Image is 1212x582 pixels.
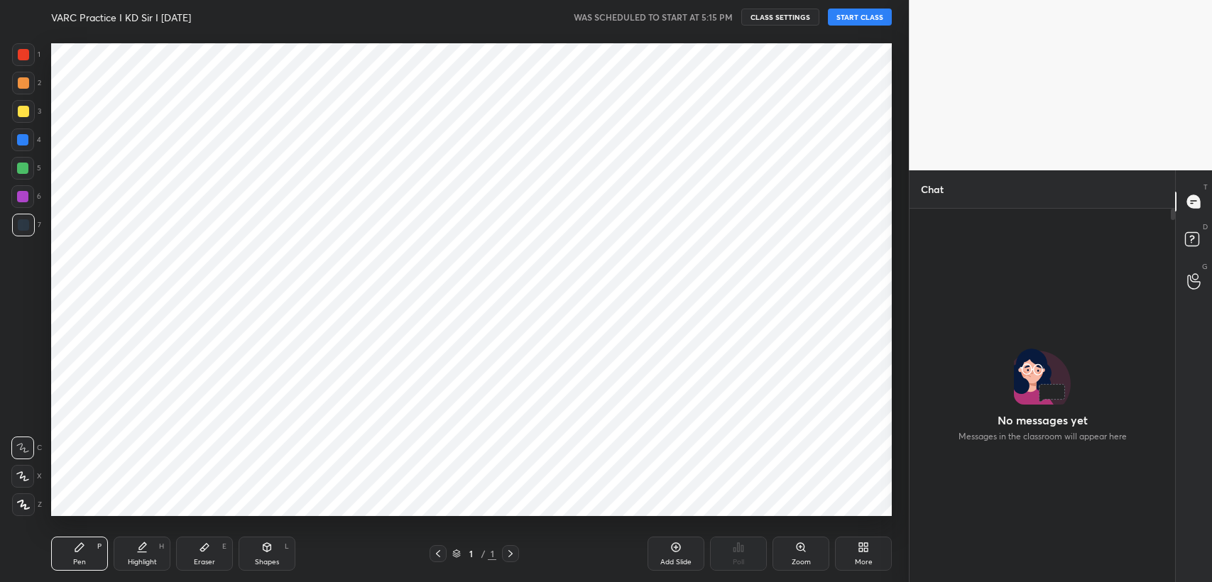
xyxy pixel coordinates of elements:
button: CLASS SETTINGS [741,9,819,26]
p: D [1203,221,1208,232]
div: 6 [11,185,41,208]
div: L [285,543,289,550]
div: X [11,465,42,488]
div: 1 [12,43,40,66]
p: T [1203,182,1208,192]
button: START CLASS [828,9,892,26]
div: E [222,543,226,550]
div: 5 [11,157,41,180]
div: 2 [12,72,41,94]
div: / [481,549,485,558]
div: Add Slide [660,559,692,566]
div: Shapes [255,559,279,566]
div: 3 [12,100,41,123]
div: Highlight [128,559,157,566]
div: More [855,559,873,566]
div: Z [12,493,42,516]
p: Chat [910,170,955,208]
div: 1 [488,547,496,560]
div: Pen [73,559,86,566]
div: Zoom [792,559,811,566]
div: C [11,436,42,459]
div: 1 [464,549,478,558]
div: 4 [11,128,41,151]
div: 7 [12,214,41,236]
div: H [159,543,164,550]
h5: WAS SCHEDULED TO START AT 5:15 PM [574,11,733,23]
p: G [1202,261,1208,272]
h4: VARC Practice I KD Sir I [DATE] [51,11,191,24]
div: Eraser [194,559,215,566]
div: P [97,543,102,550]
